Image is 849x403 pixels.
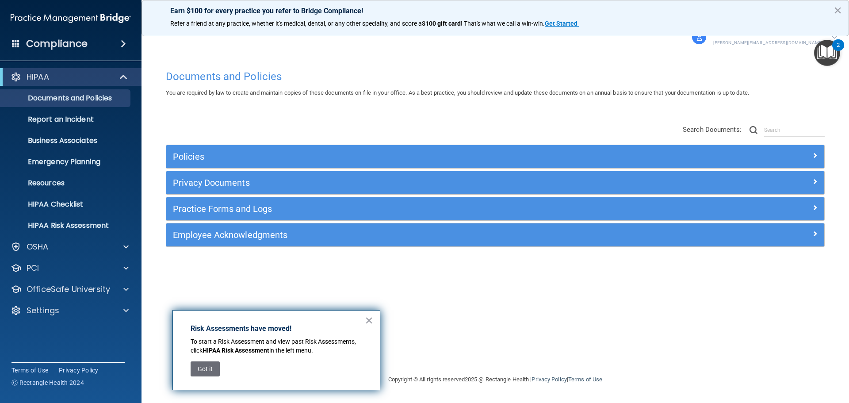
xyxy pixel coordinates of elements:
[170,7,820,15] p: Earn $100 for every practice you refer to Bridge Compliance!
[6,115,126,124] p: Report an Incident
[532,376,566,383] a: Privacy Policy
[27,242,49,252] p: OSHA
[170,20,422,27] span: Refer a friend at any practice, whether it's medical, dental, or any other speciality, and score a
[6,136,126,145] p: Business Associates
[269,347,313,354] span: in the left menu.
[173,152,653,161] h5: Policies
[6,200,126,209] p: HIPAA Checklist
[11,9,131,27] img: PMB logo
[832,36,837,39] img: arrow-down.227dba2b.svg
[545,20,577,27] strong: Get Started
[191,324,291,333] strong: Risk Assessments have moved!
[27,263,39,273] p: PCI
[166,71,825,82] h4: Documents and Policies
[365,313,373,327] button: Close
[191,338,357,354] span: To start a Risk Assessment and view past Risk Assessments, click
[11,378,84,387] span: Ⓒ Rectangle Health 2024
[683,126,742,134] span: Search Documents:
[422,20,461,27] strong: $100 gift card
[6,94,126,103] p: Documents and Policies
[6,157,126,166] p: Emergency Planning
[568,376,602,383] a: Terms of Use
[59,366,99,375] a: Privacy Policy
[834,3,842,17] button: Close
[6,221,126,230] p: HIPAA Risk Assessment
[191,361,220,376] button: Got it
[173,230,653,240] h5: Employee Acknowledgments
[750,126,757,134] img: ic-search.3b580494.png
[692,30,706,44] img: avatar.17b06cb7.svg
[713,39,823,47] p: [PERSON_NAME][EMAIL_ADDRESS][DOMAIN_NAME]
[334,365,657,394] div: Copyright © All rights reserved 2025 @ Rectangle Health | |
[27,72,49,82] p: HIPAA
[764,123,825,137] input: Search
[461,20,545,27] span: ! That's what we call a win-win.
[837,45,840,57] div: 2
[11,366,48,375] a: Terms of Use
[173,204,653,214] h5: Practice Forms and Logs
[173,178,653,188] h5: Privacy Documents
[27,305,59,316] p: Settings
[26,38,88,50] h4: Compliance
[203,347,269,354] strong: HIPAA Risk Assessment
[6,179,126,188] p: Resources
[814,40,840,66] button: Open Resource Center, 2 new notifications
[27,284,110,295] p: OfficeSafe University
[166,89,749,96] span: You are required by law to create and maintain copies of these documents on file in your office. ...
